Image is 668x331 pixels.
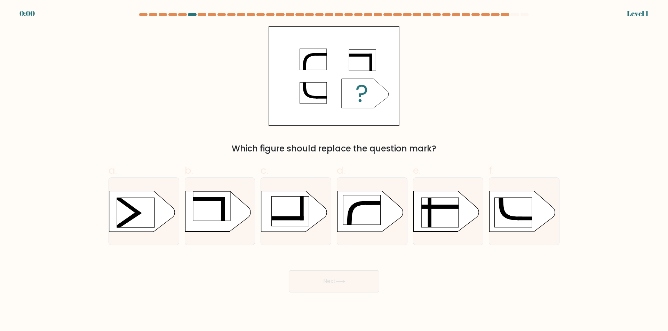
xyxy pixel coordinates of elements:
[113,142,555,155] div: Which figure should replace the question mark?
[337,164,345,177] span: d.
[489,164,494,177] span: f.
[261,164,268,177] span: c.
[627,8,649,19] div: Level 1
[19,8,35,19] div: 0:00
[289,270,379,292] button: Next
[185,164,193,177] span: b.
[413,164,421,177] span: e.
[109,164,117,177] span: a.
